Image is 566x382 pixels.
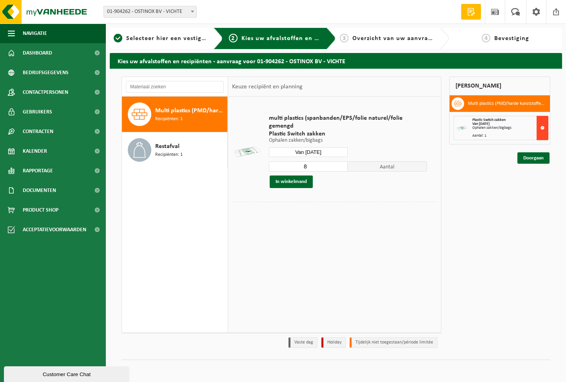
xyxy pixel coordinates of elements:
span: Rapportage [23,161,53,181]
div: Ophalen zakken/bigbags [472,126,548,130]
span: 1 [114,34,122,42]
a: 1Selecteer hier een vestiging [114,34,207,43]
span: Bedrijfsgegevens [23,63,69,82]
span: Recipiënten: 1 [155,115,183,123]
input: Selecteer datum [269,147,348,157]
span: Selecteer hier een vestiging [126,35,211,42]
div: Keuze recipiënt en planning [228,77,307,97]
span: Recipiënten: 1 [155,151,183,159]
span: 4 [482,34,490,42]
span: Contracten [23,122,53,141]
span: Documenten [23,181,56,200]
button: Multi plastics (PMD/harde kunststoffen/spanbanden/EPS/folie naturel/folie gemengd) Recipiënten: 1 [122,97,228,132]
button: Restafval Recipiënten: 1 [122,132,228,168]
li: Tijdelijk niet toegestaan/période limitée [350,337,437,348]
span: Kalender [23,141,47,161]
span: Kies uw afvalstoffen en recipiënten [241,35,349,42]
span: Product Shop [23,200,58,220]
h3: Multi plastics (PMD/harde kunststoffen/spanbanden/EPS/folie naturel/folie gemengd) [468,97,544,110]
span: Dashboard [23,43,52,63]
span: Gebruikers [23,102,52,122]
input: Materiaal zoeken [126,81,224,93]
span: Contactpersonen [23,82,68,102]
strong: Van [DATE] [472,122,490,126]
span: Acceptatievoorwaarden [23,220,86,239]
span: multi plastics (spanbanden/EPS/folie naturel/folie gemengd [269,114,427,130]
span: Navigatie [23,24,47,43]
span: 01-904262 - OSTINOX BV - VICHTE [104,6,196,17]
p: Ophalen zakken/bigbags [269,138,427,143]
li: Holiday [321,337,346,348]
h2: Kies uw afvalstoffen en recipiënten - aanvraag voor 01-904262 - OSTINOX BV - VICHTE [110,53,562,68]
button: In winkelmand [270,175,313,188]
span: 2 [229,34,238,42]
span: Restafval [155,142,180,151]
span: Multi plastics (PMD/harde kunststoffen/spanbanden/EPS/folie naturel/folie gemengd) [155,106,225,115]
span: Overzicht van uw aanvraag [352,35,435,42]
a: Doorgaan [517,152,550,164]
div: [PERSON_NAME] [449,77,551,95]
iframe: chat widget [4,365,131,382]
div: Aantal: 1 [472,134,548,138]
span: 01-904262 - OSTINOX BV - VICHTE [103,6,197,18]
span: Bevestiging [494,35,529,42]
li: Vaste dag [288,337,317,348]
span: Plastic Switch zakken [472,118,506,122]
span: Aantal [348,161,427,172]
span: Plastic Switch zakken [269,130,427,138]
span: 3 [340,34,348,42]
